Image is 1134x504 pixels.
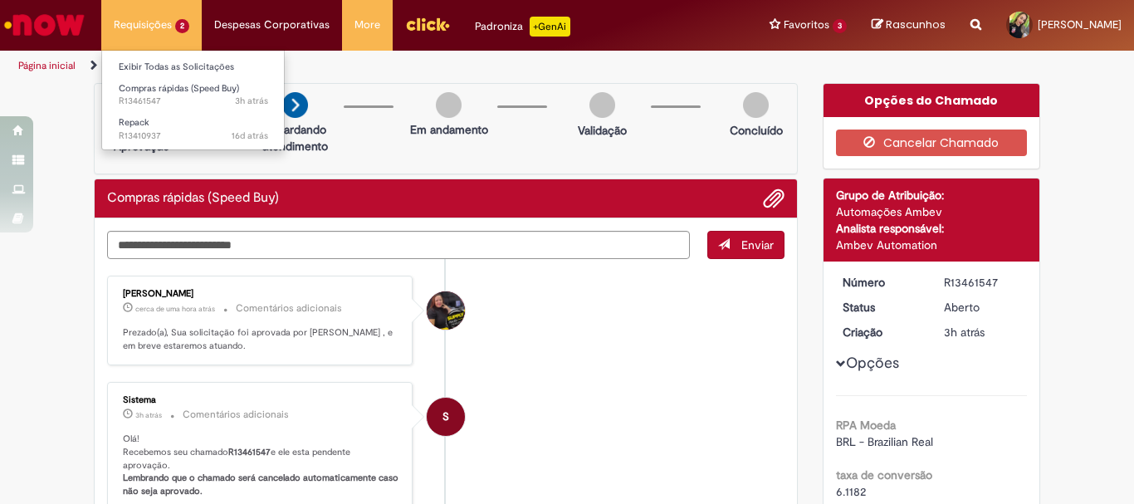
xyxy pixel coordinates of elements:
[135,410,162,420] time: 29/08/2025 10:39:44
[123,472,401,497] b: Lembrando que o chamado será cancelado automaticamente caso não seja aprovado.
[436,92,462,118] img: img-circle-grey.png
[18,59,76,72] a: Página inicial
[107,231,690,259] textarea: Digite sua mensagem aqui...
[836,434,933,449] span: BRL - Brazilian Real
[589,92,615,118] img: img-circle-grey.png
[944,325,985,340] time: 29/08/2025 10:39:33
[427,291,465,330] div: Marcileia Lima Guimaraes
[214,17,330,33] span: Despesas Corporativas
[475,17,570,37] div: Padroniza
[175,19,189,33] span: 2
[530,17,570,37] p: +GenAi
[135,304,215,314] time: 29/08/2025 12:29:42
[830,274,932,291] dt: Número
[886,17,946,32] span: Rascunhos
[836,187,1028,203] div: Grupo de Atribuição:
[944,325,985,340] span: 3h atrás
[944,324,1021,340] div: 29/08/2025 10:39:33
[123,326,399,352] p: Prezado(a), Sua solicitação foi aprovada por [PERSON_NAME] , e em breve estaremos atuando.
[836,237,1028,253] div: Ambev Automation
[135,304,215,314] span: cerca de uma hora atrás
[427,398,465,436] div: System
[235,95,268,107] time: 29/08/2025 10:39:34
[102,58,285,76] a: Exibir Todas as Solicitações
[741,237,774,252] span: Enviar
[944,299,1021,316] div: Aberto
[123,289,399,299] div: [PERSON_NAME]
[235,95,268,107] span: 3h atrás
[830,324,932,340] dt: Criação
[833,19,847,33] span: 3
[119,95,268,108] span: R13461547
[442,397,449,437] span: S
[236,301,342,316] small: Comentários adicionais
[836,203,1028,220] div: Automações Ambev
[410,121,488,138] p: Em andamento
[123,395,399,405] div: Sistema
[763,188,785,209] button: Adicionar anexos
[135,410,162,420] span: 3h atrás
[101,50,285,150] ul: Requisições
[578,122,627,139] p: Validação
[114,17,172,33] span: Requisições
[183,408,289,422] small: Comentários adicionais
[784,17,829,33] span: Favoritos
[107,191,279,206] h2: Compras rápidas (Speed Buy) Histórico de tíquete
[123,433,399,498] p: Olá! Recebemos seu chamado e ele esta pendente aprovação.
[1038,17,1122,32] span: [PERSON_NAME]
[282,92,308,118] img: arrow-next.png
[119,82,239,95] span: Compras rápidas (Speed Buy)
[730,122,783,139] p: Concluído
[872,17,946,33] a: Rascunhos
[232,130,268,142] time: 13/08/2025 16:30:49
[824,84,1040,117] div: Opções do Chamado
[102,80,285,110] a: Aberto R13461547 : Compras rápidas (Speed Buy)
[102,114,285,144] a: Aberto R13410937 : Repack
[836,130,1028,156] button: Cancelar Chamado
[405,12,450,37] img: click_logo_yellow_360x200.png
[119,130,268,143] span: R13410937
[255,121,335,154] p: Aguardando atendimento
[12,51,744,81] ul: Trilhas de página
[232,130,268,142] span: 16d atrás
[836,220,1028,237] div: Analista responsável:
[743,92,769,118] img: img-circle-grey.png
[836,484,866,499] span: 6.1182
[944,274,1021,291] div: R13461547
[228,446,271,458] b: R13461547
[830,299,932,316] dt: Status
[836,418,896,433] b: RPA Moeda
[119,116,149,129] span: Repack
[2,8,87,42] img: ServiceNow
[707,231,785,259] button: Enviar
[836,467,932,482] b: taxa de conversão
[354,17,380,33] span: More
